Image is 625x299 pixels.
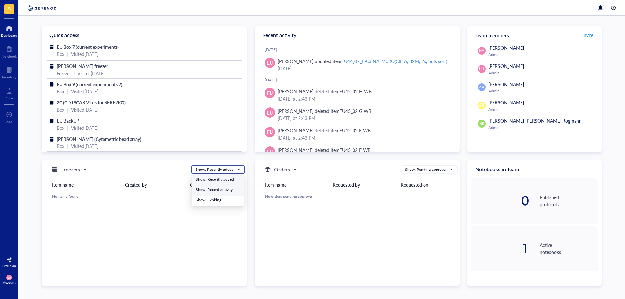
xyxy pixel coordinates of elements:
[57,143,64,150] div: Box
[3,280,16,284] div: Account
[540,194,598,208] div: Published protocols
[488,70,595,75] div: Admin
[7,4,11,12] span: A
[278,65,449,72] div: [DATE]
[488,117,582,124] span: [PERSON_NAME] [PERSON_NAME] Rogmann
[195,167,234,172] div: Show: Recently added
[467,26,602,44] div: Team members
[488,107,595,112] div: Admin
[57,81,122,88] span: EU Box 9 (current experiments 2)
[196,187,240,193] div: Show: Recent activity
[67,124,68,131] div: |
[187,179,245,191] th: Created on
[278,134,449,141] div: [DATE] at 2:43 PM
[278,115,449,122] div: [DATE] at 2:43 PM
[57,50,64,58] div: Box
[26,4,58,12] img: genemod-logo
[196,197,240,203] div: Show: Expiring
[267,129,273,136] span: EU
[274,166,290,173] h5: Orders
[340,108,371,114] div: EU45_02 G WB
[77,70,105,77] div: Visited [DATE]
[7,276,11,279] span: EU
[71,88,98,95] div: Visited [DATE]
[1,23,17,37] a: Dashboard
[67,50,68,58] div: |
[341,58,447,64] div: EU44_07_E-C3 NALM6KO(CIITA, B2M, 2x, bulk sort)
[67,106,68,113] div: |
[265,194,455,199] div: No orders pending approval
[2,65,16,79] a: Inventory
[1,34,17,37] div: Dashboard
[2,75,16,79] div: Inventory
[74,70,75,77] div: |
[540,241,598,256] div: Active notebooks
[57,106,64,113] div: Box
[488,81,524,88] span: [PERSON_NAME]
[340,127,371,134] div: EU45_02 F WB
[398,179,458,191] th: Requested on
[196,176,240,182] div: Show: Recently added
[71,50,98,58] div: Visited [DATE]
[405,167,447,172] div: Show: Pending approval
[488,99,524,106] span: [PERSON_NAME]
[488,125,595,130] div: Admin
[488,88,595,94] div: Admin
[2,54,17,58] div: Notebook
[340,88,372,95] div: EU45_02 H WB
[267,109,273,116] span: EU
[6,96,13,100] div: Core
[488,45,524,51] span: [PERSON_NAME]
[488,52,595,57] div: Admin
[71,106,98,113] div: Visited [DATE]
[267,89,273,97] span: EU
[330,179,398,191] th: Requested by
[479,49,484,53] span: MM
[582,30,594,40] button: Invite
[260,55,454,75] a: EU[PERSON_NAME] updated itemEU44_07_E-C3 NALM6KO(CIITA, B2M, 2x, bulk sort)[DATE]
[2,264,16,268] div: Free plan
[57,124,64,131] div: Box
[471,194,529,207] div: 0
[262,179,330,191] th: Item name
[471,242,529,255] div: 1
[265,77,454,83] div: [DATE]
[6,86,13,100] a: Core
[57,136,141,142] span: [PERSON_NAME] (Cytometric bead array)
[67,143,68,150] div: |
[52,194,242,199] div: No items found
[479,66,484,72] span: EU
[278,88,372,95] div: [PERSON_NAME] deleted item
[57,63,108,69] span: [PERSON_NAME] freezer
[6,120,12,124] div: Add
[488,63,524,69] span: [PERSON_NAME]
[582,32,593,38] span: Invite
[479,85,484,90] span: AA
[61,166,80,173] h5: Freezers
[57,44,119,50] span: EU Box 7 (current experiments)
[67,88,68,95] div: |
[479,102,484,108] span: AR
[255,26,460,44] div: Recent activity
[42,26,247,44] div: Quick access
[71,124,98,131] div: Visited [DATE]
[57,88,64,95] div: Box
[278,107,371,115] div: [PERSON_NAME] deleted item
[71,143,98,150] div: Visited [DATE]
[57,70,71,77] div: Freezer
[2,44,17,58] a: Notebook
[267,59,273,66] span: EU
[57,99,126,106] span: 2C (CD19CAR Virus for SERF2KO)
[265,47,454,52] div: [DATE]
[479,121,484,127] span: NR
[49,179,122,191] th: Item name
[57,117,79,124] span: EU BackUP
[278,58,447,65] div: [PERSON_NAME] updated item
[467,160,602,178] div: Notebooks in Team
[278,95,449,102] div: [DATE] at 2:43 PM
[278,127,371,134] div: [PERSON_NAME] deleted item
[122,179,187,191] th: Created by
